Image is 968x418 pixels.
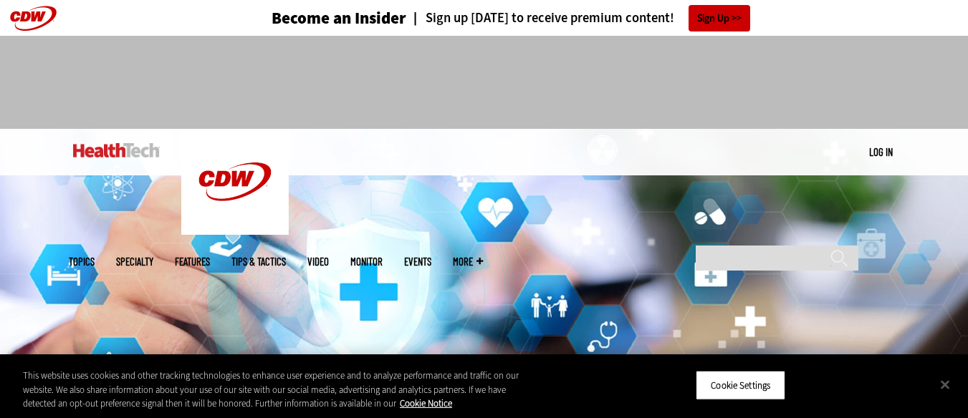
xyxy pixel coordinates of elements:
a: Sign up [DATE] to receive premium content! [406,11,674,25]
a: Events [404,256,431,267]
a: Features [175,256,210,267]
span: More [453,256,483,267]
a: More information about your privacy [400,397,452,409]
span: Topics [69,256,95,267]
a: Sign Up [689,5,750,31]
span: Specialty [116,256,153,267]
h3: Become an Insider [272,10,406,26]
iframe: advertisement [224,50,745,115]
div: This website uses cookies and other tracking technologies to enhance user experience and to analy... [23,369,532,411]
img: Home [73,143,160,157]
a: MonITor [350,256,383,267]
a: CDW [181,223,289,238]
a: Tips & Tactics [231,256,286,267]
button: Cookie Settings [696,370,785,400]
button: Close [929,369,961,400]
a: Log in [869,145,893,158]
a: Video [307,256,329,267]
div: User menu [869,145,893,160]
a: Become an Insider [218,10,406,26]
img: Home [181,129,289,235]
